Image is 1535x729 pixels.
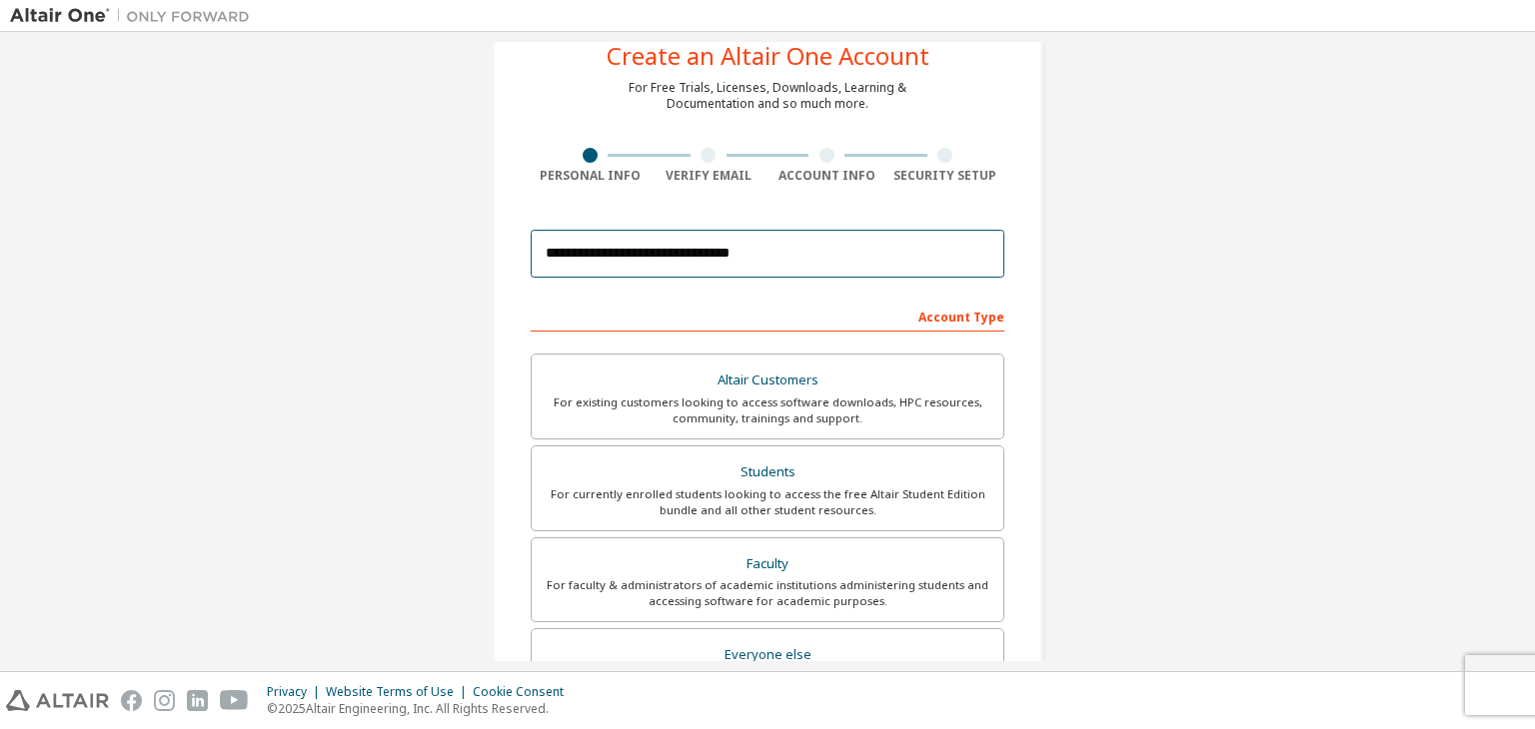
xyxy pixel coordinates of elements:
div: For currently enrolled students looking to access the free Altair Student Edition bundle and all ... [544,486,991,518]
img: altair_logo.svg [6,690,109,711]
div: Security Setup [886,168,1005,184]
div: For faculty & administrators of academic institutions administering students and accessing softwa... [544,577,991,609]
div: Faculty [544,550,991,578]
div: Account Info [767,168,886,184]
div: Everyone else [544,641,991,669]
div: Personal Info [531,168,650,184]
div: Verify Email [650,168,768,184]
div: Website Terms of Use [326,684,473,700]
div: Create an Altair One Account [607,44,929,68]
div: Privacy [267,684,326,700]
img: youtube.svg [220,690,249,711]
div: Students [544,458,991,486]
img: facebook.svg [121,690,142,711]
img: Altair One [10,6,260,26]
img: linkedin.svg [187,690,208,711]
div: For existing customers looking to access software downloads, HPC resources, community, trainings ... [544,394,991,426]
div: Cookie Consent [473,684,576,700]
div: Altair Customers [544,366,991,394]
p: © 2025 Altair Engineering, Inc. All Rights Reserved. [267,700,576,717]
div: For Free Trials, Licenses, Downloads, Learning & Documentation and so much more. [629,80,906,112]
div: Account Type [531,300,1004,332]
img: instagram.svg [154,690,175,711]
